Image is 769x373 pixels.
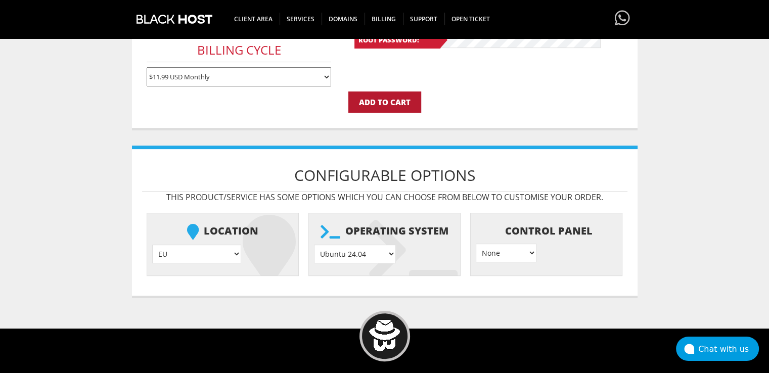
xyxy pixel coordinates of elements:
[322,13,365,25] span: Domains
[227,13,280,25] span: CLIENT AREA
[365,13,403,25] span: Billing
[152,245,241,263] select: } } } } } }
[314,245,396,263] select: } } } } } } } } } } } } } } } } } } } } }
[280,13,322,25] span: SERVICES
[476,218,617,244] b: Control Panel
[147,38,331,62] h3: Billing Cycle
[698,344,759,354] div: Chat with us
[354,31,440,49] b: Root Password:
[142,192,627,203] p: This product/service has some options which you can choose from below to customise your order.
[369,319,400,351] img: BlackHOST mascont, Blacky.
[348,91,421,113] input: Add to Cart
[676,337,759,361] button: Chat with us
[444,13,497,25] span: Open Ticket
[152,218,293,245] b: Location
[142,159,627,192] h1: Configurable Options
[314,218,455,245] b: Operating system
[403,13,445,25] span: Support
[476,244,536,262] select: } } } }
